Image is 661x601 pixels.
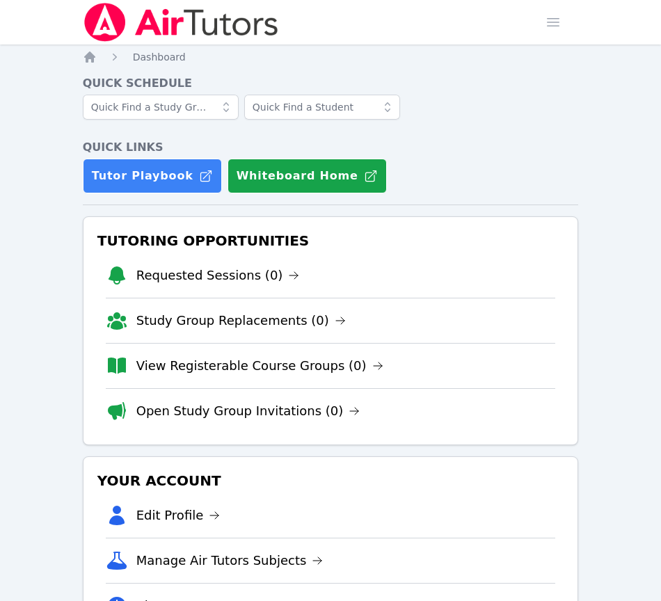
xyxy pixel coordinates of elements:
[83,3,280,42] img: Air Tutors
[83,75,579,92] h4: Quick Schedule
[83,95,239,120] input: Quick Find a Study Group
[136,506,221,525] a: Edit Profile
[228,159,387,193] button: Whiteboard Home
[83,159,222,193] a: Tutor Playbook
[136,356,383,376] a: View Registerable Course Groups (0)
[136,311,346,330] a: Study Group Replacements (0)
[133,51,186,63] span: Dashboard
[133,50,186,64] a: Dashboard
[83,139,579,156] h4: Quick Links
[244,95,400,120] input: Quick Find a Student
[95,468,567,493] h3: Your Account
[136,266,300,285] a: Requested Sessions (0)
[136,551,324,570] a: Manage Air Tutors Subjects
[95,228,567,253] h3: Tutoring Opportunities
[83,50,579,64] nav: Breadcrumb
[136,401,360,421] a: Open Study Group Invitations (0)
